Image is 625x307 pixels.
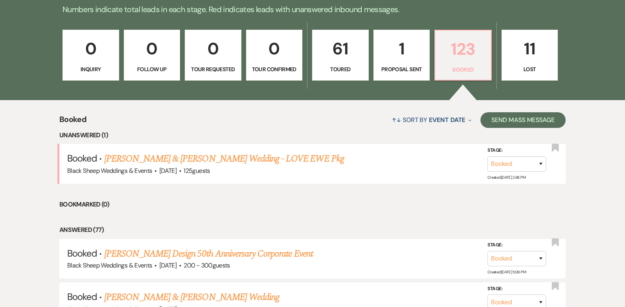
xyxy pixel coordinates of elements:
[251,36,298,62] p: 0
[480,112,566,128] button: Send Mass Message
[31,3,594,16] p: Numbers indicate total leads in each stage. Red indicates leads with unanswered inbound messages.
[317,65,364,74] p: Toured
[379,65,425,74] p: Proposal Sent
[68,65,114,74] p: Inquiry
[59,130,566,140] li: Unanswered (1)
[487,174,525,180] span: Created: [DATE] 2:48 PM
[246,30,303,81] a: 0Tour Confirmed
[59,225,566,235] li: Answered (77)
[159,167,177,175] span: [DATE]
[429,116,465,124] span: Event Date
[373,30,430,81] a: 1Proposal Sent
[129,65,175,74] p: Follow Up
[251,65,298,74] p: Tour Confirmed
[129,36,175,62] p: 0
[159,261,177,269] span: [DATE]
[440,36,486,62] p: 123
[379,36,425,62] p: 1
[67,167,152,175] span: Black Sheep Weddings & Events
[184,167,210,175] span: 125 guests
[317,36,364,62] p: 61
[104,247,313,261] a: [PERSON_NAME] Design 50th Anniversary Corporate Event
[67,152,97,164] span: Booked
[487,241,546,250] label: Stage:
[440,65,486,74] p: Booked
[487,269,526,275] span: Created: [DATE] 5:06 PM
[392,116,401,124] span: ↑↓
[124,30,180,81] a: 0Follow Up
[67,291,97,303] span: Booked
[389,110,475,130] button: Sort By Event Date
[67,261,152,269] span: Black Sheep Weddings & Events
[434,30,492,81] a: 123Booked
[507,36,553,62] p: 11
[67,247,97,259] span: Booked
[104,152,344,166] a: [PERSON_NAME] & [PERSON_NAME] Wedding - LOVE EWE Pkg
[59,113,86,130] span: Booked
[190,65,236,74] p: Tour Requested
[68,36,114,62] p: 0
[487,284,546,293] label: Stage:
[190,36,236,62] p: 0
[184,261,230,269] span: 200 - 300 guests
[185,30,241,81] a: 0Tour Requested
[104,290,279,304] a: [PERSON_NAME] & [PERSON_NAME] Wedding
[502,30,558,81] a: 11Lost
[62,30,119,81] a: 0Inquiry
[59,199,566,210] li: Bookmarked (0)
[487,146,546,155] label: Stage:
[507,65,553,74] p: Lost
[312,30,369,81] a: 61Toured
